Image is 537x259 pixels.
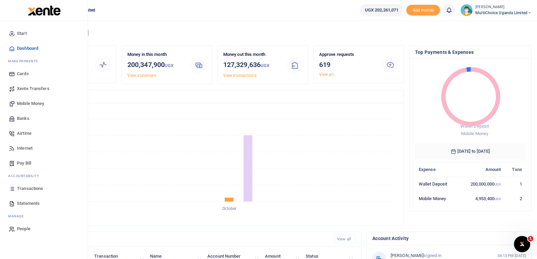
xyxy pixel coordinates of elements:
h4: Recent Transactions [32,236,329,243]
span: Mobile Money [17,100,44,107]
a: Dashboard [5,41,82,56]
span: Add money [406,5,440,16]
span: Wallet Deposit [460,124,489,129]
span: People [17,225,30,232]
td: Wallet Deposit [415,177,459,191]
li: Wallet ballance [357,4,407,16]
small: UGX [494,182,501,186]
a: Airtime [5,126,82,141]
a: Start [5,26,82,41]
a: View all [334,235,355,244]
h4: Hello [PERSON_NAME] [26,29,532,37]
li: M [5,56,82,66]
img: logo-large [28,5,61,16]
th: Amount [459,162,504,177]
td: 4,953,400 [459,191,504,206]
li: Ac [5,171,82,181]
span: countability [13,173,39,178]
td: Mobile Money [415,191,459,206]
small: 04:13 PM [DATE] [498,253,526,259]
span: Airtime [17,130,32,137]
span: MultiChoice Uganda Limited [475,10,532,16]
a: Statements [5,196,82,211]
p: Money out this month [223,51,281,58]
span: ake Payments [12,59,38,64]
small: [PERSON_NAME] [475,4,532,10]
a: UGX 202,261,071 [360,4,404,16]
iframe: Intercom live chat [514,236,530,252]
p: Approve requests [319,51,377,58]
span: Banks [17,115,29,122]
a: Pay Bill [5,156,82,171]
a: Mobile Money [5,96,82,111]
h6: [DATE] to [DATE] [415,143,526,159]
a: logo-small logo-large logo-large [27,7,61,13]
span: anage [12,214,24,219]
span: Statements [17,200,40,207]
a: Cards [5,66,82,81]
tspan: October [222,207,237,211]
a: View all [319,72,334,77]
span: 1 [528,236,533,241]
td: 1 [504,177,526,191]
td: 2 [504,191,526,206]
th: Expense [415,162,459,177]
span: Xente Transfers [17,85,49,92]
a: People [5,221,82,236]
a: Banks [5,111,82,126]
th: Txns [504,162,526,177]
a: Xente Transfers [5,81,82,96]
h3: 619 [319,60,377,70]
span: [PERSON_NAME] [391,253,424,258]
td: 200,000,000 [459,177,504,191]
img: profile-user [460,4,473,16]
small: UGX [261,63,269,68]
span: Start [17,30,27,37]
span: Cards [17,70,29,77]
h4: Top Payments & Expenses [415,48,526,56]
li: M [5,211,82,221]
p: Money in this month [127,51,185,58]
small: UGX [165,63,173,68]
a: Add money [406,7,440,12]
h4: Transactions Overview [32,93,398,100]
a: Internet [5,141,82,156]
span: Internet [17,145,33,152]
h3: 127,329,636 [223,60,281,71]
span: Dashboard [17,45,38,52]
a: Transactions [5,181,82,196]
a: View statement [127,73,156,78]
li: Toup your wallet [406,5,440,16]
a: View transactions [223,73,257,78]
small: UGX [494,197,501,201]
h4: Account Activity [372,235,526,242]
span: Transactions [17,185,43,192]
span: UGX 202,261,071 [365,7,399,14]
a: profile-user [PERSON_NAME] MultiChoice Uganda Limited [460,4,532,16]
span: Pay Bill [17,160,31,167]
h3: 200,347,900 [127,60,185,71]
span: Mobile Money [461,131,488,136]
